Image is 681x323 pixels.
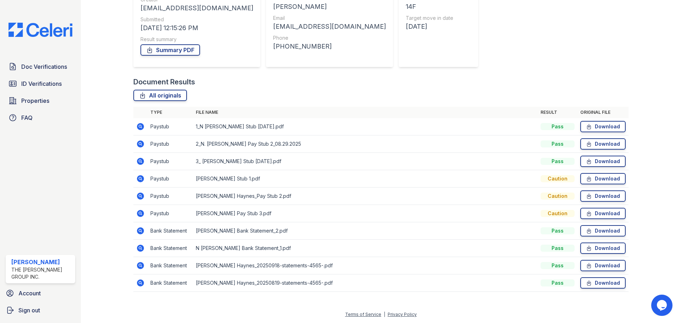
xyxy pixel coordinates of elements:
td: Bank Statement [148,222,193,240]
span: Sign out [18,306,40,314]
div: 14F [406,2,469,12]
a: Properties [6,94,75,108]
a: Download [580,260,626,271]
div: Pass [541,262,575,269]
div: Pass [541,140,575,147]
img: CE_Logo_Blue-a8612792a0a2168367f1c8372b55b34899dd931a85d93a1a3d3e32e68fde9ad4.png [3,23,78,37]
div: Caution [541,175,575,182]
a: Download [580,225,626,236]
div: [PERSON_NAME] [273,2,386,12]
a: Account [3,286,78,300]
div: [EMAIL_ADDRESS][DOMAIN_NAME] [140,3,253,13]
div: Submitted [140,16,253,23]
a: Summary PDF [140,44,200,56]
div: Pass [541,123,575,130]
a: All originals [133,90,187,101]
a: ID Verifications [6,77,75,91]
span: Doc Verifications [21,62,67,71]
td: Paystub [148,205,193,222]
td: Paystub [148,188,193,205]
a: Download [580,138,626,150]
div: [DATE] [406,22,469,32]
td: Bank Statement [148,274,193,292]
th: Result [538,107,577,118]
a: Download [580,156,626,167]
span: Account [18,289,41,297]
a: Download [580,208,626,219]
th: Type [148,107,193,118]
div: Pass [541,158,575,165]
td: Paystub [148,135,193,153]
a: Download [580,277,626,289]
td: Paystub [148,118,193,135]
a: Doc Verifications [6,60,75,74]
a: Download [580,190,626,202]
td: [PERSON_NAME] Haynes_20250918-statements-4565-.pdf [193,257,538,274]
div: Caution [541,210,575,217]
div: Caution [541,193,575,200]
span: FAQ [21,113,33,122]
div: Document Results [133,77,195,87]
td: [PERSON_NAME] Stub 1.pdf [193,170,538,188]
td: Paystub [148,153,193,170]
a: Sign out [3,303,78,317]
div: Phone [273,34,386,41]
td: [PERSON_NAME] Bank Statement_2.pdf [193,222,538,240]
a: FAQ [6,111,75,125]
td: 3_ [PERSON_NAME] Stub [DATE].pdf [193,153,538,170]
div: [PERSON_NAME] [11,258,72,266]
td: Bank Statement [148,257,193,274]
td: [PERSON_NAME] Pay Stub 3.pdf [193,205,538,222]
td: 1_N [PERSON_NAME] Stub [DATE].pdf [193,118,538,135]
a: Download [580,243,626,254]
div: Target move in date [406,15,469,22]
td: Bank Statement [148,240,193,257]
th: File name [193,107,538,118]
td: Paystub [148,170,193,188]
td: N [PERSON_NAME] Bank Statement_1.pdf [193,240,538,257]
td: 2_N. [PERSON_NAME] Pay Stub 2_08.29.2025 [193,135,538,153]
div: [EMAIL_ADDRESS][DOMAIN_NAME] [273,22,386,32]
td: [PERSON_NAME] Haynes_20250819-statements-4565-.pdf [193,274,538,292]
span: ID Verifications [21,79,62,88]
a: Download [580,173,626,184]
span: Properties [21,96,49,105]
a: Terms of Service [345,312,381,317]
div: Result summary [140,36,253,43]
div: Pass [541,279,575,286]
div: Pass [541,245,575,252]
div: [PHONE_NUMBER] [273,41,386,51]
div: Email [273,15,386,22]
div: [DATE] 12:15:26 PM [140,23,253,33]
a: Download [580,121,626,132]
div: Pass [541,227,575,234]
iframe: chat widget [651,295,674,316]
a: Privacy Policy [388,312,417,317]
td: [PERSON_NAME] Haynes_Pay Stub 2.pdf [193,188,538,205]
th: Original file [577,107,629,118]
div: | [384,312,385,317]
div: The [PERSON_NAME] Group Inc. [11,266,72,280]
